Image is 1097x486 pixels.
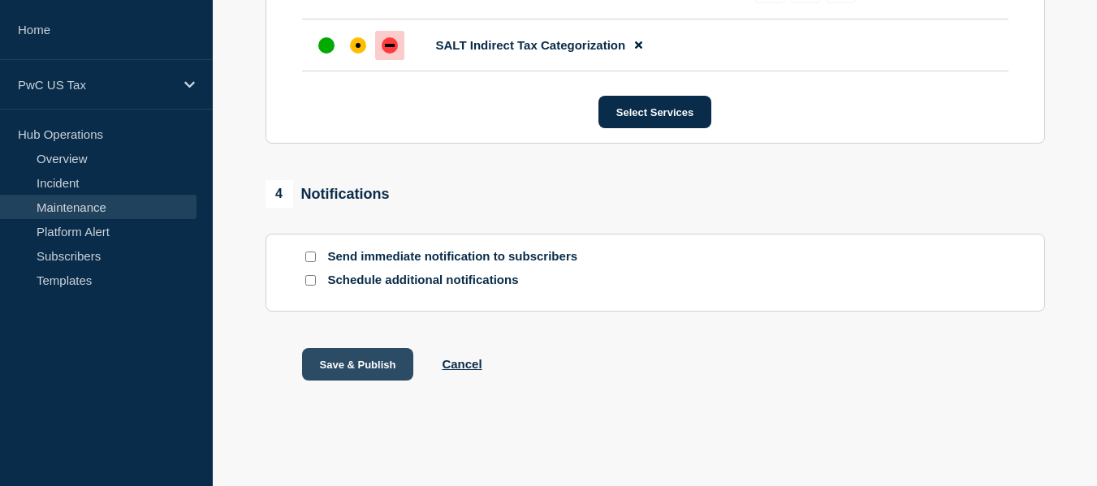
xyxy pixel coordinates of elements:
p: Schedule additional notifications [328,273,588,288]
button: Save & Publish [302,348,414,381]
p: PwC US Tax [18,78,174,92]
input: Send immediate notification to subscribers [305,252,316,262]
p: Send immediate notification to subscribers [328,249,588,265]
div: down [382,37,398,54]
div: affected [350,37,366,54]
span: SALT Indirect Tax Categorization [436,38,626,52]
div: Notifications [266,180,390,208]
button: Cancel [442,357,482,371]
div: up [318,37,335,54]
span: 4 [266,180,293,208]
input: Schedule additional notifications [305,275,316,286]
button: Select Services [598,96,711,128]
